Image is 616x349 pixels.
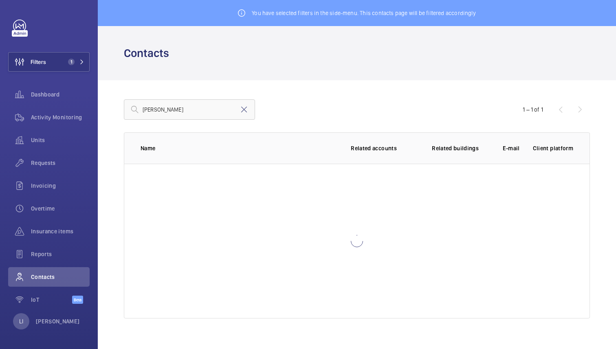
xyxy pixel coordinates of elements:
span: Dashboard [31,90,90,99]
span: Beta [72,296,83,304]
p: Related buildings [432,144,479,152]
p: E-mail [503,144,520,152]
span: Contacts [31,273,90,281]
span: IoT [31,296,72,304]
p: Name [141,144,327,152]
span: Overtime [31,204,90,213]
span: Reports [31,250,90,258]
input: Search by lastname, firstname, mail or client [124,99,255,120]
p: Related accounts [351,144,397,152]
span: Filters [31,58,46,66]
p: Client platform [533,144,573,152]
div: 1 – 1 of 1 [523,105,543,114]
span: Invoicing [31,182,90,190]
span: Requests [31,159,90,167]
button: Filters1 [8,52,90,72]
span: 1 [68,59,75,65]
p: [PERSON_NAME] [36,317,80,325]
h1: Contacts [124,46,174,61]
p: LI [19,317,23,325]
span: Units [31,136,90,144]
span: Activity Monitoring [31,113,90,121]
span: Insurance items [31,227,90,235]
